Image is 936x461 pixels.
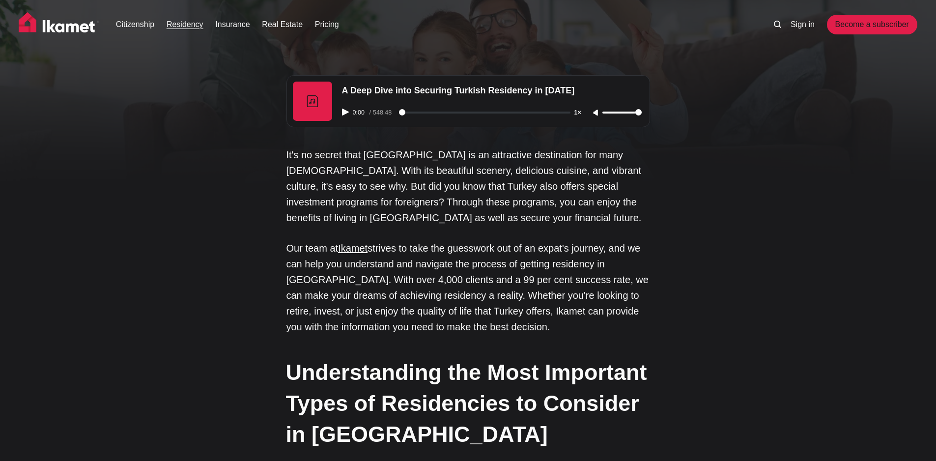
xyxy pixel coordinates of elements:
[342,109,351,115] button: Play audio
[286,240,650,335] p: Our team at strives to take the guesswork out of an expat's journey, and we can help you understa...
[116,19,154,30] a: Citizenship
[262,19,303,30] a: Real Estate
[286,147,650,226] p: It's no secret that [GEOGRAPHIC_DATA] is an attractive destination for many [DEMOGRAPHIC_DATA]. W...
[827,15,917,34] a: Become a subscriber
[215,19,250,30] a: Insurance
[591,109,602,117] button: Unmute
[371,109,394,116] span: 548.48
[338,243,368,254] a: Ikamet
[315,19,339,30] a: Pricing
[369,110,397,116] div: /
[336,82,648,100] div: A Deep Dive into Securing Turkish Residency in [DATE]
[19,12,99,37] img: Ikamet home
[167,19,203,30] a: Residency
[791,19,815,30] a: Sign in
[572,110,591,116] button: Adjust playback speed
[351,110,369,116] span: 0:00
[286,357,650,450] h2: Understanding the Most Important Types of Residencies to Consider in [GEOGRAPHIC_DATA]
